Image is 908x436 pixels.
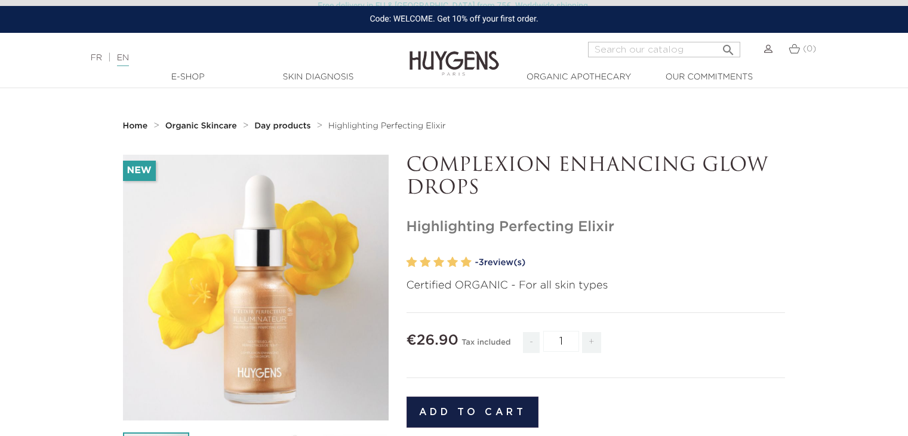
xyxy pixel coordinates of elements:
a: Organic Apothecary [519,71,639,84]
span: Highlighting Perfecting Elixir [328,122,446,130]
strong: Organic Skincare [165,122,237,130]
strong: Home [123,122,148,130]
a: Skin Diagnosis [258,71,378,84]
a: Highlighting Perfecting Elixir [328,121,446,131]
label: 2 [420,254,430,271]
i:  [721,39,735,54]
a: Home [123,121,150,131]
span: + [582,332,601,353]
button:  [718,38,739,54]
a: FR [91,54,102,62]
span: - [523,332,540,353]
label: 3 [433,254,444,271]
label: 1 [407,254,417,271]
a: -3review(s) [475,254,786,272]
a: Day products [254,121,313,131]
span: €26.90 [407,333,458,348]
a: EN [117,54,129,66]
h1: Highlighting Perfecting Elixir [407,219,786,236]
a: E-Shop [128,71,248,84]
span: (0) [803,45,816,53]
p: COMPLEXION ENHANCING GLOW DROPS [407,155,786,201]
label: 5 [461,254,472,271]
strong: Day products [254,122,310,130]
div: Tax included [461,330,510,362]
span: 3 [478,258,484,267]
input: Search [588,42,740,57]
div: | [85,51,370,65]
a: Organic Skincare [165,121,240,131]
p: Certified ORGANIC - For all skin types [407,278,786,294]
a: Our commitments [650,71,769,84]
img: Huygens [410,32,499,78]
li: New [123,161,156,181]
button: Add to cart [407,397,539,428]
input: Quantity [543,331,579,352]
label: 4 [447,254,458,271]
